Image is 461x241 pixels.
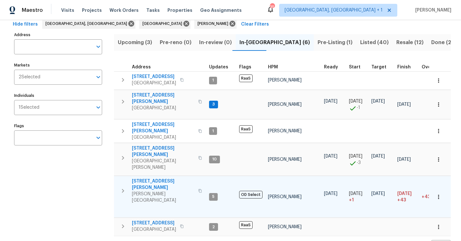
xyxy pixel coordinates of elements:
[422,195,430,199] span: +43
[346,143,369,176] td: Project started 3 days early
[210,128,216,134] span: 1
[167,7,192,13] span: Properties
[160,38,191,47] span: Pre-reno (0)
[200,7,242,13] span: Geo Assignments
[14,124,102,128] label: Flags
[397,65,417,69] div: Projected renovation finish date
[397,191,412,196] span: [DATE]
[132,80,176,86] span: [GEOGRAPHIC_DATA]
[324,65,338,69] span: Ready
[268,157,302,162] span: [PERSON_NAME]
[132,134,194,141] span: [GEOGRAPHIC_DATA]
[395,176,419,218] td: Scheduled to finish 43 day(s) late
[397,197,406,203] span: +43
[324,191,337,196] span: [DATE]
[268,102,302,107] span: [PERSON_NAME]
[268,129,302,133] span: [PERSON_NAME]
[422,65,444,69] div: Days past target finish date
[239,65,251,69] span: Flags
[82,7,102,13] span: Projects
[349,154,362,159] span: [DATE]
[239,125,253,133] span: RaaS
[198,20,231,27] span: [PERSON_NAME]
[285,7,383,13] span: [GEOGRAPHIC_DATA], [GEOGRAPHIC_DATA] + 1
[268,65,278,69] span: HPM
[357,159,361,166] span: -3
[19,74,40,80] span: 2 Selected
[413,7,451,13] span: [PERSON_NAME]
[118,38,152,47] span: Upcoming (3)
[132,220,176,226] span: [STREET_ADDRESS]
[94,133,103,142] button: Open
[349,65,366,69] div: Actual renovation start date
[396,38,424,47] span: Resale (12)
[360,38,389,47] span: Listed (40)
[132,121,194,134] span: [STREET_ADDRESS][PERSON_NAME]
[132,178,194,191] span: [STREET_ADDRESS][PERSON_NAME]
[371,65,386,69] span: Target
[22,7,43,13] span: Maestro
[268,195,302,199] span: [PERSON_NAME]
[132,105,194,111] span: [GEOGRAPHIC_DATA]
[94,103,103,112] button: Open
[419,176,447,218] td: 43 day(s) past target finish date
[209,65,228,69] span: Updates
[109,7,139,13] span: Work Orders
[132,65,151,69] span: Address
[210,78,216,83] span: 1
[318,38,352,47] span: Pre-Listing (1)
[132,191,194,204] span: [PERSON_NAME][GEOGRAPHIC_DATA]
[241,20,269,28] span: Clear Filters
[19,105,39,110] span: 1 Selected
[194,19,237,29] div: [PERSON_NAME]
[268,225,302,229] span: [PERSON_NAME]
[14,63,102,67] label: Markets
[397,102,411,107] span: [DATE]
[61,7,74,13] span: Visits
[324,99,337,104] span: [DATE]
[210,157,219,162] span: 10
[132,145,194,158] span: [STREET_ADDRESS][PERSON_NAME]
[239,38,310,47] span: In-[GEOGRAPHIC_DATA] (6)
[422,65,438,69] span: Overall
[132,92,194,105] span: [STREET_ADDRESS][PERSON_NAME]
[42,19,135,29] div: [GEOGRAPHIC_DATA], [GEOGRAPHIC_DATA]
[10,19,40,30] button: Hide filters
[199,38,232,47] span: In-review (0)
[132,74,176,80] span: [STREET_ADDRESS]
[210,194,217,199] span: 5
[45,20,130,27] span: [GEOGRAPHIC_DATA], [GEOGRAPHIC_DATA]
[239,19,271,30] button: Clear Filters
[239,191,263,198] span: OD Select
[210,102,217,107] span: 3
[146,8,160,12] span: Tasks
[142,20,185,27] span: [GEOGRAPHIC_DATA]
[349,65,360,69] span: Start
[397,157,411,162] span: [DATE]
[13,20,38,28] span: Hide filters
[357,105,360,111] span: -1
[324,154,337,159] span: [DATE]
[210,224,217,230] span: 2
[349,191,362,196] span: [DATE]
[94,42,103,51] button: Open
[94,73,103,82] button: Open
[132,158,194,171] span: [GEOGRAPHIC_DATA][PERSON_NAME]
[346,90,369,119] td: Project started 1 days early
[349,99,362,104] span: [DATE]
[371,191,385,196] span: [DATE]
[346,176,369,218] td: Project started 1 days late
[270,4,274,10] div: 35
[132,226,176,233] span: [GEOGRAPHIC_DATA]
[371,65,392,69] div: Target renovation project end date
[139,19,190,29] div: [GEOGRAPHIC_DATA]
[371,99,385,104] span: [DATE]
[371,154,385,159] span: [DATE]
[349,197,354,203] span: + 1
[431,38,460,47] span: Done (286)
[268,78,302,82] span: [PERSON_NAME]
[397,65,411,69] span: Finish
[14,33,102,37] label: Address
[14,94,102,97] label: Individuals
[324,65,344,69] div: Earliest renovation start date (first business day after COE or Checkout)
